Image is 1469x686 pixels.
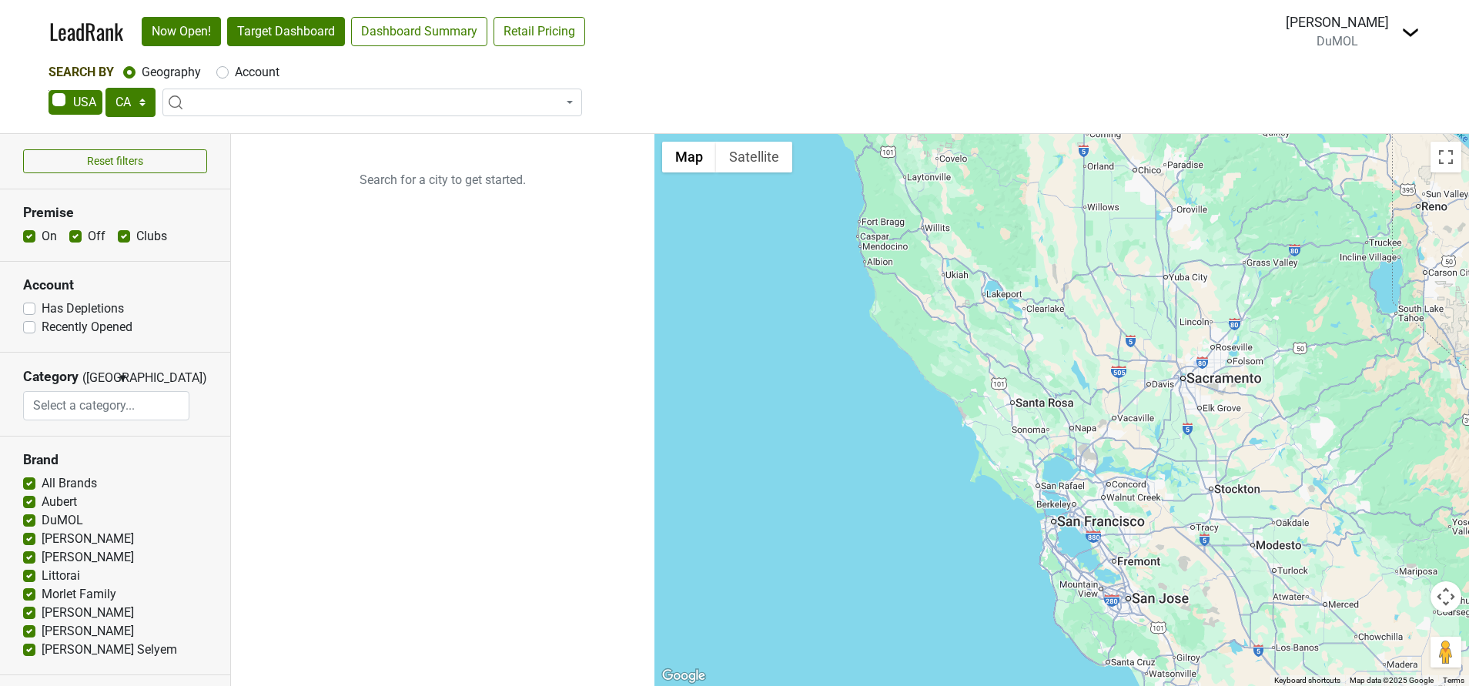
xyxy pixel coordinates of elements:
[1317,34,1358,49] span: DuMOL
[142,63,201,82] label: Geography
[494,17,585,46] a: Retail Pricing
[1286,12,1389,32] div: [PERSON_NAME]
[23,277,207,293] h3: Account
[142,17,221,46] a: Now Open!
[136,227,167,246] label: Clubs
[23,149,207,173] button: Reset filters
[82,369,113,391] span: ([GEOGRAPHIC_DATA])
[1350,676,1434,684] span: Map data ©2025 Google
[42,641,177,659] label: [PERSON_NAME] Selyem
[88,227,105,246] label: Off
[662,142,716,172] button: Show street map
[42,585,116,604] label: Morlet Family
[42,548,134,567] label: [PERSON_NAME]
[42,622,134,641] label: [PERSON_NAME]
[1274,675,1340,686] button: Keyboard shortcuts
[24,391,189,420] input: Select a category...
[42,511,83,530] label: DuMOL
[23,369,79,385] h3: Category
[1431,581,1461,612] button: Map camera controls
[42,299,124,318] label: Has Depletions
[42,530,134,548] label: [PERSON_NAME]
[235,63,279,82] label: Account
[1431,637,1461,668] button: Drag Pegman onto the map to open Street View
[42,227,57,246] label: On
[227,17,345,46] a: Target Dashboard
[117,371,129,385] span: ▼
[42,604,134,622] label: [PERSON_NAME]
[1431,142,1461,172] button: Toggle fullscreen view
[231,134,654,226] p: Search for a city to get started.
[23,452,207,468] h3: Brand
[716,142,792,172] button: Show satellite imagery
[42,567,80,585] label: Littorai
[1401,23,1420,42] img: Dropdown Menu
[42,474,97,493] label: All Brands
[42,318,132,336] label: Recently Opened
[658,666,709,686] img: Google
[351,17,487,46] a: Dashboard Summary
[49,65,114,79] span: Search By
[1443,676,1464,684] a: Terms
[49,15,123,48] a: LeadRank
[23,205,207,221] h3: Premise
[658,666,709,686] a: Open this area in Google Maps (opens a new window)
[42,493,77,511] label: Aubert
